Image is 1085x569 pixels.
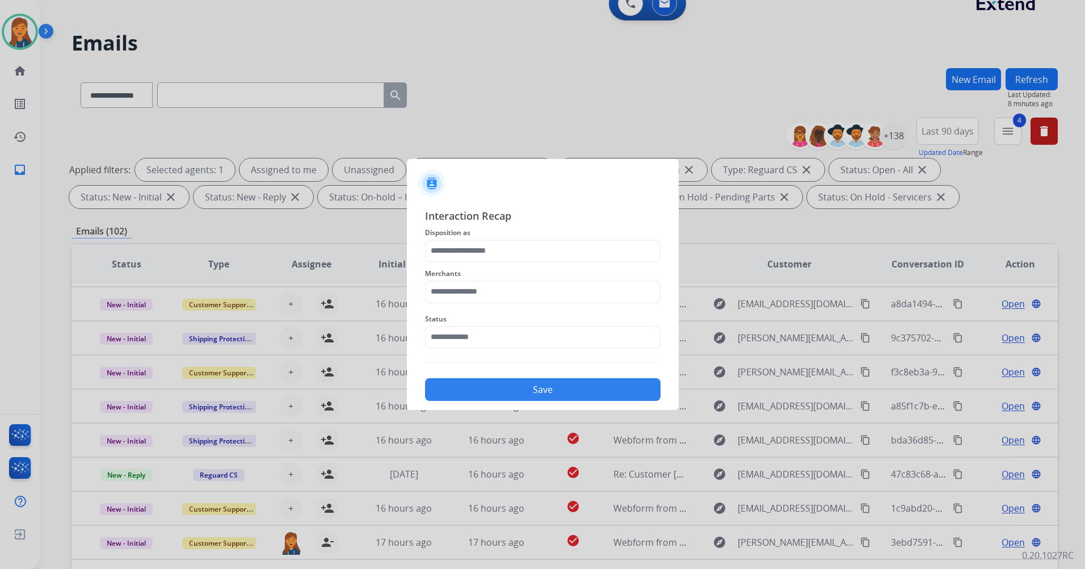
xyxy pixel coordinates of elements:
p: 0.20.1027RC [1022,549,1074,562]
button: Save [425,378,661,401]
img: contact-recap-line.svg [425,362,661,363]
span: Interaction Recap [425,208,661,226]
span: Merchants [425,267,661,281]
span: Disposition as [425,226,661,240]
img: contactIcon [418,170,445,197]
span: Status [425,312,661,326]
